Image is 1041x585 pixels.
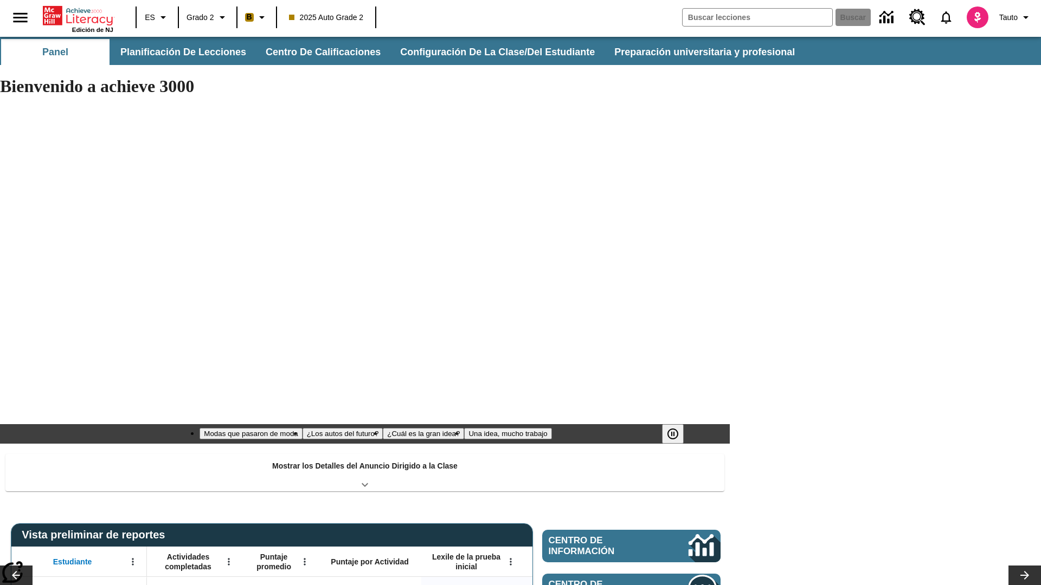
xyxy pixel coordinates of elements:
[303,428,383,439] button: Diapositiva 2 ¿Los autos del futuro?
[152,552,224,571] span: Actividades completadas
[145,12,155,23] span: ES
[4,2,36,34] button: Abrir el menú lateral
[427,552,506,571] span: Lexile de la prueba inicial
[606,39,804,65] button: Preparación universitaria y profesional
[22,529,170,541] span: Vista preliminar de reportes
[391,39,603,65] button: Configuración de la clase/del estudiante
[72,27,113,33] span: Edición de NJ
[503,554,519,570] button: Abrir menú
[1,39,110,65] button: Panel
[182,8,233,27] button: Grado: Grado 2, Elige un grado
[43,5,113,27] a: Portada
[5,454,724,491] div: Mostrar los Detalles del Anuncio Dirigido a la Clase
[549,535,651,557] span: Centro de información
[297,554,313,570] button: Abrir menú
[960,3,995,31] button: Escoja un nuevo avatar
[248,552,300,571] span: Puntaje promedio
[112,39,255,65] button: Planificación de lecciones
[903,3,932,32] a: Centro de recursos, Se abrirá en una pestaña nueva.
[1008,565,1041,585] button: Carrusel de lecciones, seguir
[331,557,408,567] span: Puntaje por Actividad
[383,428,464,439] button: Diapositiva 3 ¿Cuál es la gran idea?
[662,424,695,444] div: Pausar
[200,428,302,439] button: Diapositiva 1 Modas que pasaron de moda
[257,39,389,65] button: Centro de calificaciones
[247,10,252,24] span: B
[53,557,92,567] span: Estudiante
[683,9,832,26] input: Buscar campo
[542,530,721,562] a: Centro de información
[272,460,458,472] p: Mostrar los Detalles del Anuncio Dirigido a la Clase
[140,8,175,27] button: Lenguaje: ES, Selecciona un idioma
[999,12,1018,23] span: Tauto
[967,6,988,28] img: avatar image
[125,554,141,570] button: Abrir menú
[187,12,214,23] span: Grado 2
[43,4,113,33] div: Portada
[464,428,551,439] button: Diapositiva 4 Una idea, mucho trabajo
[995,8,1037,27] button: Perfil/Configuración
[241,8,273,27] button: Boost El color de la clase es anaranjado claro. Cambiar el color de la clase.
[221,554,237,570] button: Abrir menú
[873,3,903,32] a: Centro de información
[662,424,684,444] button: Pausar
[289,12,364,23] span: 2025 Auto Grade 2
[932,3,960,31] a: Notificaciones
